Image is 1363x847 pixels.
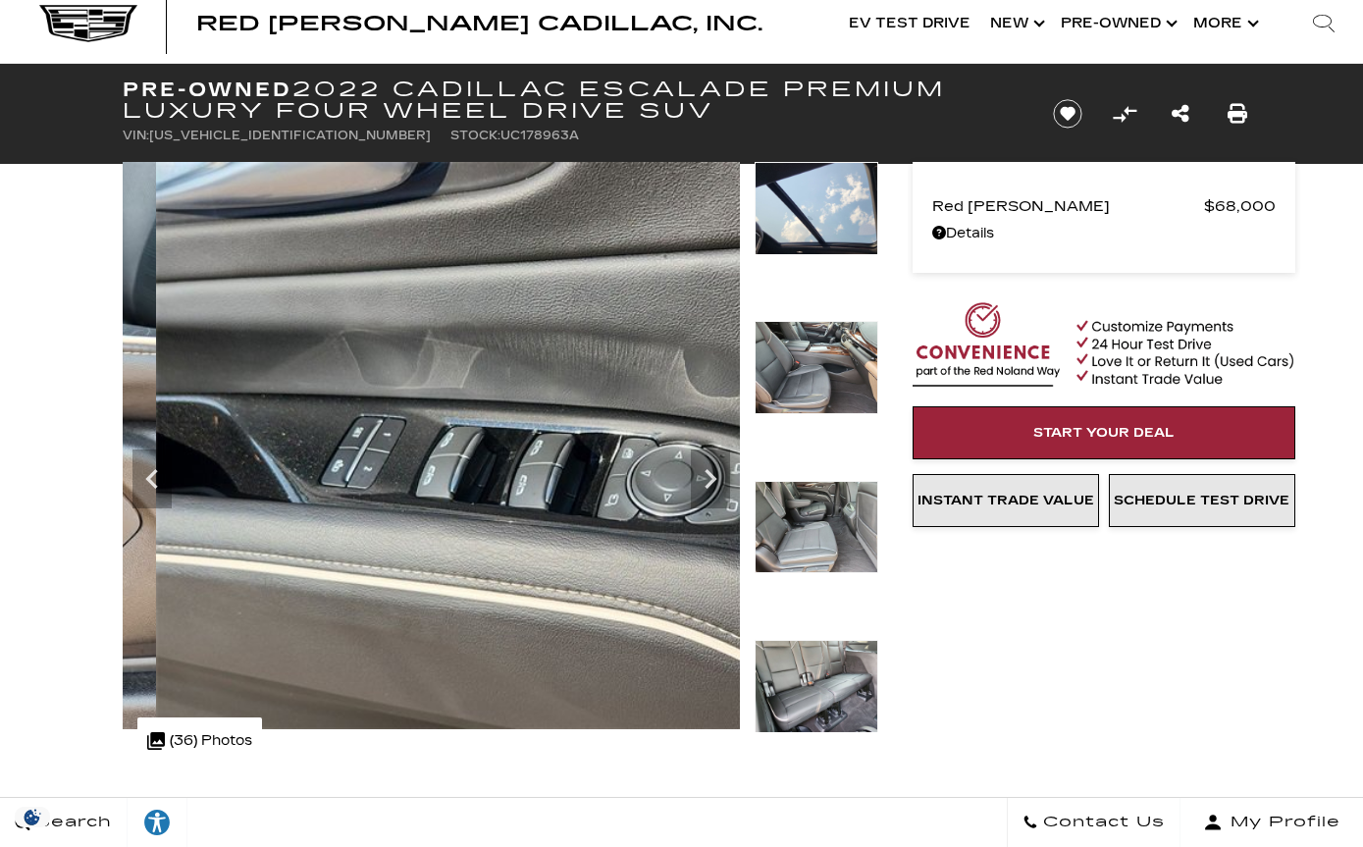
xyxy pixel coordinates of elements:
[755,640,878,733] img: Used 2022 Black Raven Cadillac Premium Luxury image 24
[932,220,1276,247] a: Details
[1114,493,1289,508] span: Schedule Test Drive
[1046,98,1089,130] button: Save vehicle
[123,78,292,101] strong: Pre-Owned
[932,192,1204,220] span: Red [PERSON_NAME]
[913,474,1099,527] a: Instant Trade Value
[1110,99,1139,129] button: Compare Vehicle
[755,481,878,574] img: Used 2022 Black Raven Cadillac Premium Luxury image 23
[1204,192,1276,220] span: $68,000
[10,807,55,827] section: Click to Open Cookie Consent Modal
[1007,798,1180,847] a: Contact Us
[691,450,730,508] div: Next
[755,321,878,414] img: Used 2022 Black Raven Cadillac Premium Luxury image 22
[132,450,172,508] div: Previous
[917,493,1094,508] span: Instant Trade Value
[39,5,137,42] img: Cadillac Dark Logo with Cadillac White Text
[1109,474,1295,527] a: Schedule Test Drive
[128,808,186,837] div: Explore your accessibility options
[10,807,55,827] img: Opt-Out Icon
[128,798,187,847] a: Explore your accessibility options
[123,129,149,142] span: VIN:
[755,162,878,255] img: Used 2022 Black Raven Cadillac Premium Luxury image 21
[196,12,762,35] span: Red [PERSON_NAME] Cadillac, Inc.
[149,129,431,142] span: [US_VEHICLE_IDENTIFICATION_NUMBER]
[1228,100,1247,128] a: Print this Pre-Owned 2022 Cadillac Escalade Premium Luxury Four Wheel Drive SUV
[1033,425,1175,441] span: Start Your Deal
[1223,809,1340,836] span: My Profile
[1038,809,1165,836] span: Contact Us
[30,809,112,836] span: Search
[196,14,762,33] a: Red [PERSON_NAME] Cadillac, Inc.
[1180,798,1363,847] button: Open user profile menu
[1172,100,1189,128] a: Share this Pre-Owned 2022 Cadillac Escalade Premium Luxury Four Wheel Drive SUV
[913,406,1295,459] a: Start Your Deal
[450,129,500,142] span: Stock:
[123,79,1021,122] h1: 2022 Cadillac Escalade Premium Luxury Four Wheel Drive SUV
[500,129,579,142] span: UC178963A
[932,192,1276,220] a: Red [PERSON_NAME] $68,000
[123,162,946,729] img: Used 2022 Black Raven Cadillac Premium Luxury image 12
[137,717,262,765] div: (36) Photos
